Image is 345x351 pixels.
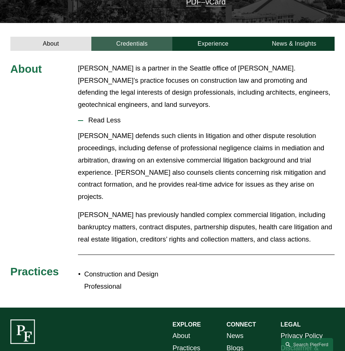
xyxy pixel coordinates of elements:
p: Construction and Design Professional [84,268,173,293]
strong: EXPLORE [173,321,201,328]
button: Read Less [78,111,335,130]
a: News & Insights [254,37,335,51]
div: Read Less [78,130,335,251]
a: Search this site [281,338,333,351]
p: [PERSON_NAME] is a partner in the Seattle office of [PERSON_NAME]. [PERSON_NAME]’s practice focus... [78,62,335,111]
p: [PERSON_NAME] has previously handled complex commercial litigation, including bankruptcy matters,... [78,209,335,245]
a: About [10,37,91,51]
strong: LEGAL [281,321,301,328]
span: Practices [10,265,59,278]
a: Experience [172,37,253,51]
a: Privacy Policy [281,330,323,342]
a: About [173,330,191,342]
span: Read Less [83,117,335,124]
strong: CONNECT [227,321,256,328]
a: Credentials [91,37,172,51]
span: About [10,63,42,75]
p: [PERSON_NAME] defends such clients in litigation and other dispute resolution proceedings, includ... [78,130,335,203]
a: News [227,330,244,342]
